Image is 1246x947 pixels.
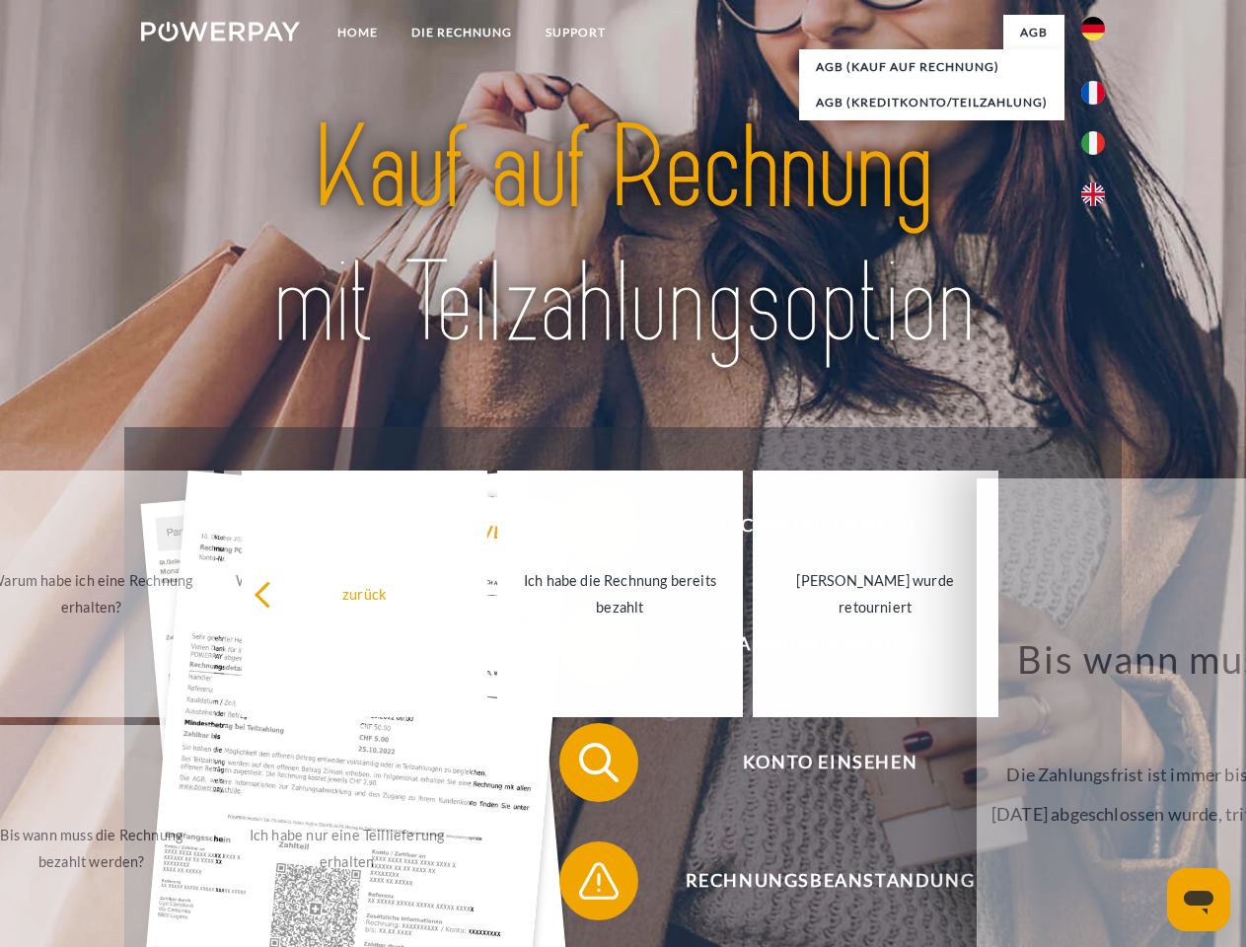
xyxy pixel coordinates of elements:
[1081,182,1105,206] img: en
[799,85,1064,120] a: AGB (Kreditkonto/Teilzahlung)
[141,22,300,41] img: logo-powerpay-white.svg
[236,822,458,875] div: Ich habe nur eine Teillieferung erhalten
[1003,15,1064,50] a: agb
[559,841,1072,920] button: Rechnungsbeanstandung
[765,567,987,620] div: [PERSON_NAME] wurde retourniert
[1081,17,1105,40] img: de
[188,95,1058,378] img: title-powerpay_de.svg
[529,15,623,50] a: SUPPORT
[509,567,731,620] div: Ich habe die Rechnung bereits bezahlt
[588,841,1071,920] span: Rechnungsbeanstandung
[395,15,529,50] a: DIE RECHNUNG
[588,723,1071,802] span: Konto einsehen
[1167,868,1230,931] iframe: Schaltfläche zum Öffnen des Messaging-Fensters
[254,580,476,607] div: zurück
[321,15,395,50] a: Home
[799,49,1064,85] a: AGB (Kauf auf Rechnung)
[574,738,623,787] img: qb_search.svg
[574,856,623,906] img: qb_warning.svg
[559,723,1072,802] button: Konto einsehen
[1081,81,1105,105] img: fr
[1081,131,1105,155] img: it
